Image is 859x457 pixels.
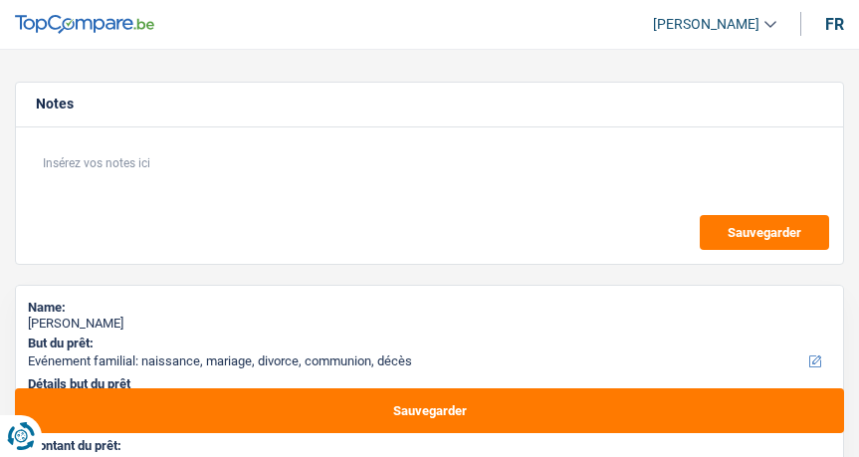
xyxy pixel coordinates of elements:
div: Détails but du prêt [28,376,831,392]
button: Sauvegarder [15,388,844,433]
span: Sauvegarder [728,226,801,239]
div: [PERSON_NAME] [28,316,831,332]
div: fr [825,15,844,34]
h5: Notes [36,96,823,113]
div: Name: [28,300,831,316]
label: Montant du prêt: [28,438,827,454]
button: Sauvegarder [700,215,829,250]
span: [PERSON_NAME] [653,16,759,33]
label: But du prêt: [28,336,827,351]
img: TopCompare Logo [15,15,154,35]
a: [PERSON_NAME] [637,8,776,41]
